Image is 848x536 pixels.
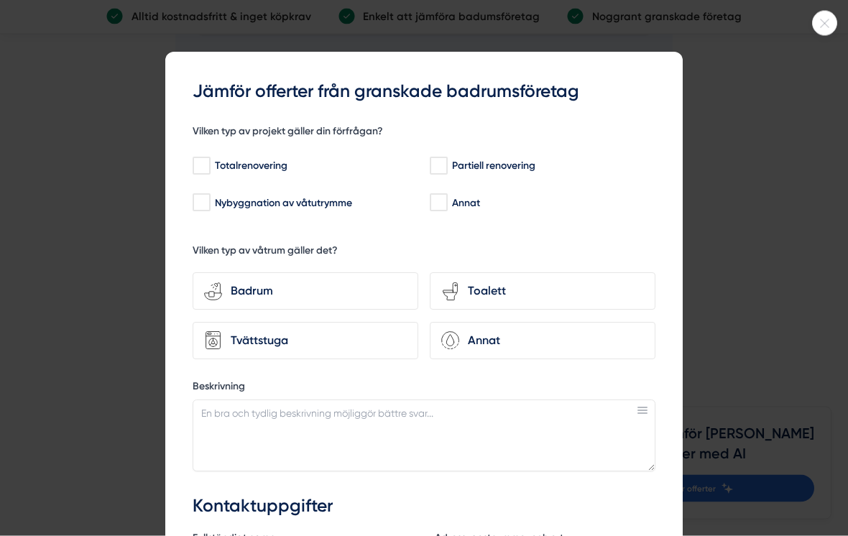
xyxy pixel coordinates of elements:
input: Annat [430,196,446,211]
h3: Jämför offerter från granskade badrumsföretag [193,80,655,105]
label: Beskrivning [193,380,655,398]
h5: Vilken typ av projekt gäller din förfrågan? [193,125,383,143]
h3: Kontaktuppgifter [193,494,655,519]
input: Nybyggnation av våtutrymme [193,196,209,211]
input: Totalrenovering [193,160,209,174]
h5: Vilken typ av våtrum gäller det? [193,244,338,262]
input: Partiell renovering [430,160,446,174]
